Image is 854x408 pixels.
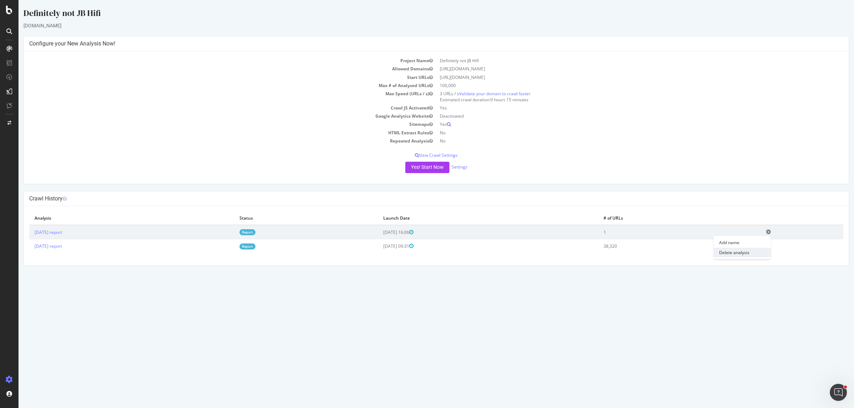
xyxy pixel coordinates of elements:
[11,129,418,137] td: HTML Extract Rules
[580,239,743,253] td: 38,320
[695,238,752,247] a: Add name
[580,211,743,225] th: # of URLs
[387,162,431,173] button: Yes! Start Now
[221,229,237,235] a: Report
[418,137,825,145] td: No
[418,129,825,137] td: No
[11,57,418,65] td: Project Name
[359,211,580,225] th: Launch Date
[11,73,418,81] td: Start URLs
[695,248,752,257] a: Delete analysis
[418,104,825,112] td: Yes
[418,90,825,104] td: 3 URLs / s Estimated crawl duration:
[418,120,825,128] td: Yes
[11,137,418,145] td: Repeated Analysis
[16,229,43,235] a: [DATE] report
[830,384,847,401] iframe: Intercom live chat
[11,104,418,112] td: Crawl JS Activated
[16,243,43,249] a: [DATE] report
[216,211,359,225] th: Status
[11,40,825,47] h4: Configure your New Analysis Now!
[418,73,825,81] td: [URL][DOMAIN_NAME]
[441,91,512,97] a: Validate your domain to crawl faster
[11,65,418,73] td: Allowed Domains
[418,81,825,90] td: 100,000
[5,7,831,22] div: Definitely not JB Hifi
[418,65,825,73] td: [URL][DOMAIN_NAME]
[5,22,831,29] div: [DOMAIN_NAME]
[433,164,449,170] a: Settings
[580,225,743,239] td: 1
[418,112,825,120] td: Deactivated
[11,211,216,225] th: Analysis
[221,243,237,249] a: Report
[11,120,418,128] td: Sitemaps
[11,195,825,202] h4: Crawl History
[365,229,395,235] span: [DATE] 16:06
[11,152,825,158] p: View Crawl Settings
[472,97,510,103] span: 9 hours 15 minutes
[365,243,395,249] span: [DATE] 09:31
[11,112,418,120] td: Google Analytics Website
[418,57,825,65] td: Definitely not JB Hifi
[11,81,418,90] td: Max # of Analysed URLs
[11,90,418,104] td: Max Speed (URLs / s)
